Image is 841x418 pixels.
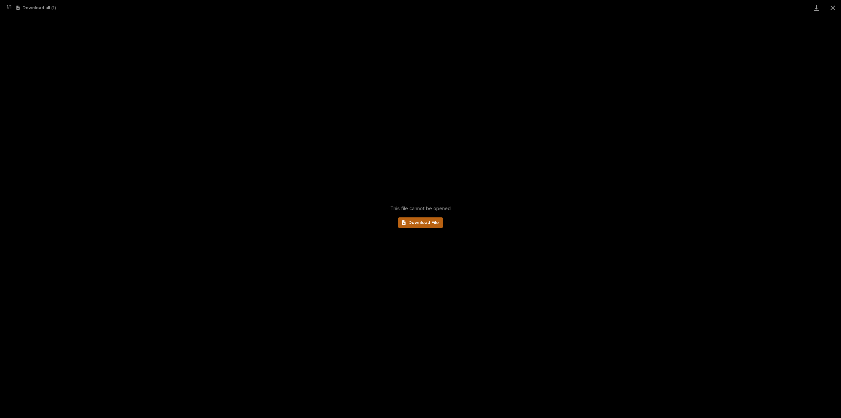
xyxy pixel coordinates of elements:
span: 1 [7,4,8,10]
button: Download all (1) [16,6,56,10]
a: Download File [398,217,443,228]
span: This file cannot be opened [390,206,451,212]
span: 1 [10,4,11,10]
span: Download File [408,220,439,225]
